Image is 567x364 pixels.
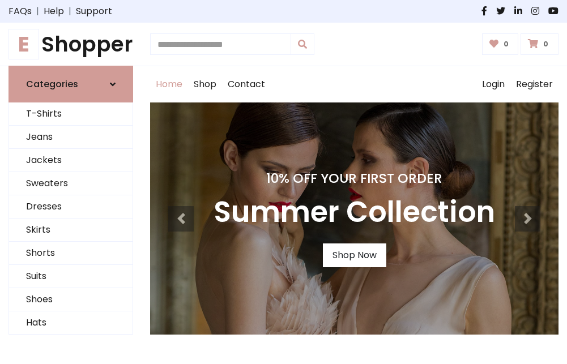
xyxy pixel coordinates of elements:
a: Hats [9,311,133,335]
a: Support [76,5,112,18]
a: Skirts [9,219,133,242]
a: 0 [521,33,559,55]
a: 0 [482,33,519,55]
a: EShopper [8,32,133,57]
h6: Categories [26,79,78,89]
span: 0 [501,39,511,49]
a: Shop Now [323,243,386,267]
a: Help [44,5,64,18]
h1: Shopper [8,32,133,57]
a: Jeans [9,126,133,149]
h4: 10% Off Your First Order [214,170,495,186]
a: Dresses [9,195,133,219]
span: E [8,29,39,59]
a: Shop [188,66,222,102]
span: 0 [540,39,551,49]
a: Register [510,66,559,102]
span: | [32,5,44,18]
a: T-Shirts [9,102,133,126]
a: Login [476,66,510,102]
a: Home [150,66,188,102]
a: Suits [9,265,133,288]
a: Jackets [9,149,133,172]
a: Contact [222,66,271,102]
span: | [64,5,76,18]
a: Sweaters [9,172,133,195]
a: Shoes [9,288,133,311]
h3: Summer Collection [214,195,495,230]
a: Categories [8,66,133,102]
a: Shorts [9,242,133,265]
a: FAQs [8,5,32,18]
